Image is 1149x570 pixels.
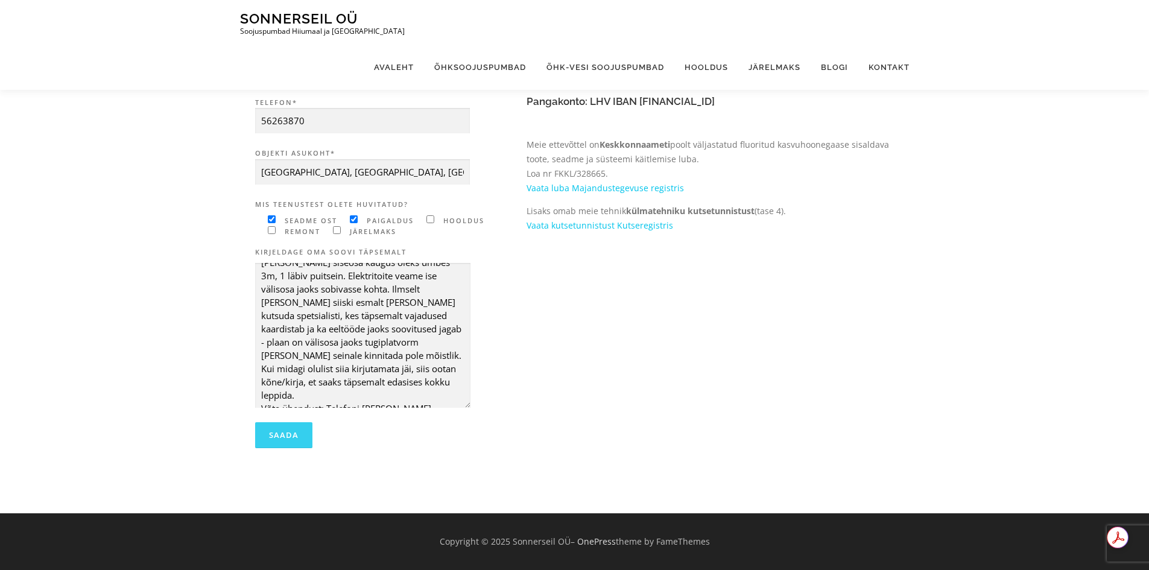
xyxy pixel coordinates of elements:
input: Saada [255,422,312,448]
a: Blogi [811,45,858,90]
strong: Keskkonnaameti [600,139,670,150]
a: Vaata kutsetunnistust Kutseregistris [527,220,673,231]
a: Hooldus [674,45,738,90]
span: paigaldus [364,216,414,225]
p: Soojuspumbad Hiiumaal ja [GEOGRAPHIC_DATA] [240,27,405,36]
span: hooldus [440,216,484,225]
input: Telefon* [255,108,470,134]
div: Copyright © 2025 Sonnerseil OÜ theme by FameThemes [231,534,919,549]
label: Mis teenustest olete huvitatud? [255,199,514,211]
span: remont [282,227,320,236]
h4: Pangakonto: LHV IBAN [FINANCIAL_ID] [527,96,894,107]
span: – [571,536,575,547]
a: Vaata luba Majandustegevuse registris [527,182,684,194]
p: Lisaks omab meie tehnik (tase 4). [527,204,894,233]
a: Õhk-vesi soojuspumbad [536,45,674,90]
p: Meie ettevõttel on poolt väljastatud fluoritud kasvuhoonegaase sisaldava toote, seadme ja süsteem... [527,138,894,195]
label: Kirjeldage oma soovi täpsemalt [255,247,514,258]
span: seadme ost [282,216,337,225]
a: Kontakt [858,45,910,90]
a: OnePress [577,536,616,547]
a: Avaleht [364,45,424,90]
a: Õhksoojuspumbad [424,45,536,90]
input: Objekti asukoht* [255,159,470,185]
a: Järelmaks [738,45,811,90]
a: Sonnerseil OÜ [240,10,358,27]
strong: külmatehniku kutsetunnistust [626,205,755,217]
label: Telefon* [255,97,514,135]
label: Objekti asukoht* [255,148,514,185]
span: järelmaks [347,227,396,236]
